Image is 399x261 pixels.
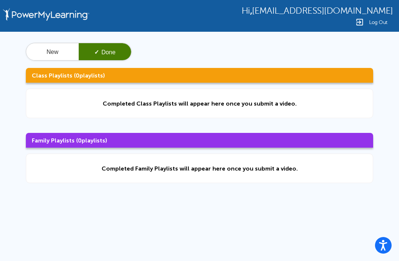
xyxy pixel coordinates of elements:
span: ✓ [94,49,99,55]
div: Completed Class Playlists will appear here once you submit a video. [103,100,297,107]
h3: Family Playlists ( playlists) [26,133,373,148]
span: Log Out [369,20,388,25]
span: [EMAIL_ADDRESS][DOMAIN_NAME] [252,6,393,16]
span: Hi [242,6,250,16]
span: 0 [76,72,79,79]
button: New [26,43,79,61]
div: , [242,5,393,16]
span: 0 [78,137,82,144]
h3: Class Playlists ( playlists) [26,68,373,83]
div: Completed Family Playlists will appear here once you submit a video. [102,165,298,172]
img: Logout Icon [355,18,364,27]
button: ✓Done [79,43,131,61]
